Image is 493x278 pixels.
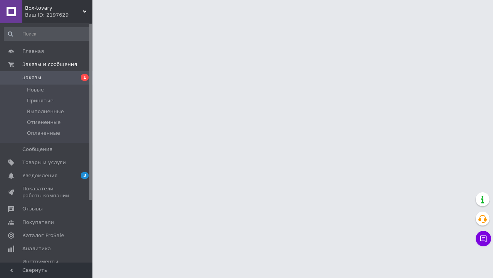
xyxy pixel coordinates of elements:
span: Показатели работы компании [22,185,71,199]
span: Оплаченные [27,130,60,137]
span: Покупатели [22,219,54,226]
span: Отмененные [27,119,60,126]
span: Заказы [22,74,41,81]
span: Заказы и сообщения [22,61,77,68]
span: Уведомления [22,172,57,179]
span: Инструменты вебмастера и SEO [22,258,71,272]
span: Отзывы [22,205,43,212]
span: Сообщения [22,146,52,153]
span: 3 [81,172,89,179]
div: Ваш ID: 2197629 [25,12,92,19]
span: Главная [22,48,44,55]
span: Товары и услуги [22,159,66,166]
span: Каталог ProSale [22,232,64,239]
span: Аналитика [22,245,51,252]
span: Принятые [27,97,54,104]
button: Чат с покупателем [476,231,491,246]
input: Поиск [4,27,91,41]
span: Выполненные [27,108,64,115]
span: Новые [27,86,44,93]
span: Box-tovary [25,5,83,12]
span: 1 [81,74,89,81]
